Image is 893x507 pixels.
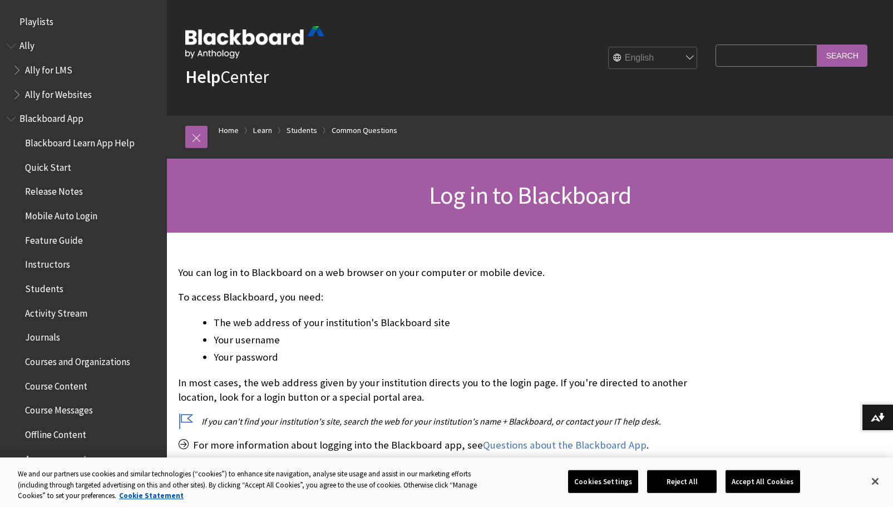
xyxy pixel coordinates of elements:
p: In most cases, the web address given by your institution directs you to the login page. If you're... [178,376,717,405]
span: Course Messages [25,401,93,416]
span: Playlists [19,12,53,27]
a: Students [287,124,317,137]
p: If you can't find your institution's site, search the web for your institution's name + Blackboar... [178,415,717,427]
span: Blackboard Learn App Help [25,134,135,149]
span: Activity Stream [25,304,87,319]
span: Blackboard App [19,110,83,125]
span: Offline Content [25,425,86,440]
span: Course Content [25,377,87,392]
li: Your username [214,332,717,348]
button: Reject All [647,470,717,493]
span: Announcements [25,450,91,465]
span: Journals [25,328,60,343]
span: Log in to Blackboard [429,180,631,210]
strong: Help [185,66,220,88]
a: HelpCenter [185,66,269,88]
span: Students [25,279,63,294]
span: Ally for LMS [25,61,72,76]
button: Cookies Settings [568,470,638,493]
select: Site Language Selector [609,47,698,70]
span: Instructors [25,255,70,270]
div: We and our partners use cookies and similar technologies (“cookies”) to enhance site navigation, ... [18,469,491,501]
a: Home [219,124,239,137]
li: Your password [214,350,717,365]
a: More information about your privacy, opens in a new tab [119,491,184,500]
a: Learn [253,124,272,137]
span: Feature Guide [25,231,83,246]
input: Search [817,45,867,66]
span: Release Notes [25,183,83,198]
span: Ally [19,37,34,52]
span: Ally for Websites [25,85,92,100]
img: Blackboard by Anthology [185,26,324,58]
p: For more information about logging into the Blackboard app, see . [178,438,717,452]
nav: Book outline for Playlists [7,12,160,31]
p: To access Blackboard, you need: [178,290,717,304]
nav: Book outline for Anthology Ally Help [7,37,160,104]
button: Close [863,469,887,494]
span: Mobile Auto Login [25,206,97,221]
span: Quick Start [25,158,71,173]
span: Courses and Organizations [25,352,130,367]
p: You can log in to Blackboard on a web browser on your computer or mobile device. [178,265,717,280]
a: Questions about the Blackboard App [483,439,647,452]
button: Accept All Cookies [726,470,800,493]
a: Common Questions [332,124,397,137]
li: The web address of your institution's Blackboard site [214,315,717,331]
